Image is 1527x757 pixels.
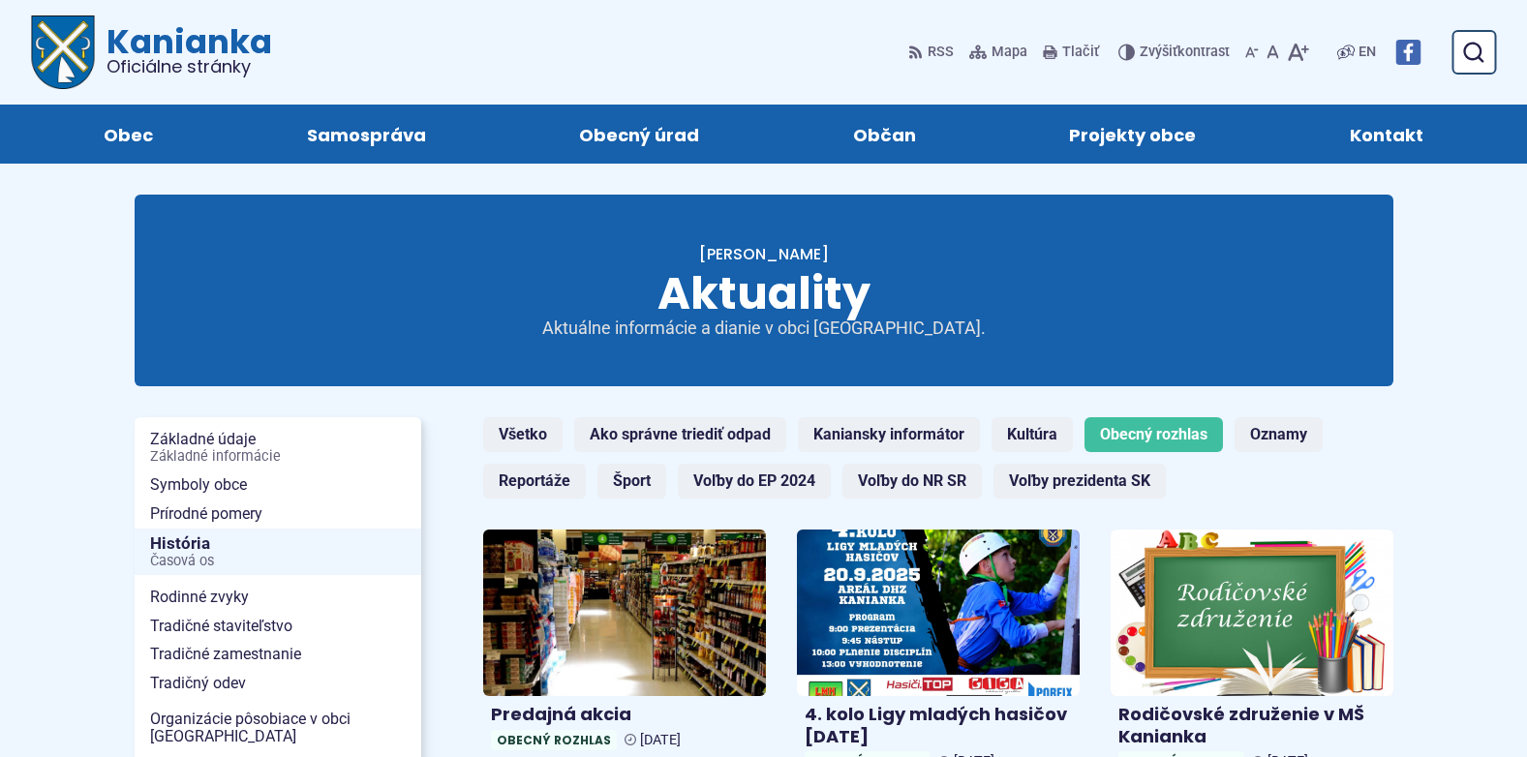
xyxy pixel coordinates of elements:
[1355,41,1380,64] a: EN
[522,105,757,164] a: Obecný úrad
[250,105,484,164] a: Samospráva
[150,612,406,641] span: Tradičné staviteľstvo
[150,705,406,750] span: Organizácie pôsobiace v obci [GEOGRAPHIC_DATA]
[1359,41,1376,64] span: EN
[1283,32,1313,73] button: Zväčšiť veľkosť písma
[150,500,406,529] span: Prírodné pomery
[150,470,406,500] span: Symboly obce
[150,425,406,470] span: Základné údaje
[1039,32,1103,73] button: Tlačiť
[1118,704,1386,747] h4: Rodičovské združenie v MŠ Kanianka
[640,732,681,748] span: [DATE]
[1012,105,1254,164] a: Projekty obce
[928,41,954,64] span: RSS
[483,417,563,452] a: Všetko
[1140,44,1177,60] span: Zvýšiť
[678,464,831,499] a: Voľby do EP 2024
[31,15,272,89] a: Logo Kanianka, prejsť na domovskú stránku.
[135,640,421,669] a: Tradičné zamestnanie
[574,417,786,452] a: Ako správne triediť odpad
[992,417,1073,452] a: Kultúra
[579,105,699,164] span: Obecný úrad
[1293,105,1481,164] a: Kontakt
[1062,45,1099,61] span: Tlačiť
[135,500,421,529] a: Prírodné pomery
[796,105,974,164] a: Občan
[597,464,666,499] a: Šport
[1350,105,1423,164] span: Kontakt
[150,554,406,569] span: Časová os
[1084,417,1223,452] a: Obecný rozhlas
[150,640,406,669] span: Tradičné zamestnanie
[150,529,406,576] span: História
[798,417,980,452] a: Kaniansky informátor
[908,32,958,73] a: RSS
[46,105,211,164] a: Obec
[1395,40,1420,65] img: Prejsť na Facebook stránku
[307,105,426,164] span: Samospráva
[1263,32,1283,73] button: Nastaviť pôvodnú veľkosť písma
[135,669,421,698] a: Tradičný odev
[491,704,758,726] h4: Predajná akcia
[150,583,406,612] span: Rodinné zvyky
[135,612,421,641] a: Tradičné staviteľstvo
[657,262,870,324] span: Aktuality
[699,243,829,265] a: [PERSON_NAME]
[1140,45,1230,61] span: kontrast
[107,58,272,76] span: Oficiálne stránky
[805,704,1072,747] h4: 4. kolo Ligy mladých hasičov [DATE]
[31,15,95,89] img: Prejsť na domovskú stránku
[150,669,406,698] span: Tradičný odev
[532,318,996,340] p: Aktuálne informácie a dianie v obci [GEOGRAPHIC_DATA].
[135,470,421,500] a: Symboly obce
[491,730,617,750] span: Obecný rozhlas
[1235,417,1323,452] a: Oznamy
[993,464,1166,499] a: Voľby prezidenta SK
[135,425,421,470] a: Základné údajeZákladné informácie
[135,583,421,612] a: Rodinné zvyky
[150,449,406,465] span: Základné informácie
[853,105,916,164] span: Občan
[135,529,421,576] a: HistóriaČasová os
[842,464,982,499] a: Voľby do NR SR
[965,32,1031,73] a: Mapa
[1069,105,1196,164] span: Projekty obce
[104,105,153,164] span: Obec
[135,705,421,750] a: Organizácie pôsobiace v obci [GEOGRAPHIC_DATA]
[1241,32,1263,73] button: Zmenšiť veľkosť písma
[992,41,1027,64] span: Mapa
[483,464,586,499] a: Reportáže
[1118,32,1234,73] button: Zvýšiťkontrast
[95,25,272,76] span: Kanianka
